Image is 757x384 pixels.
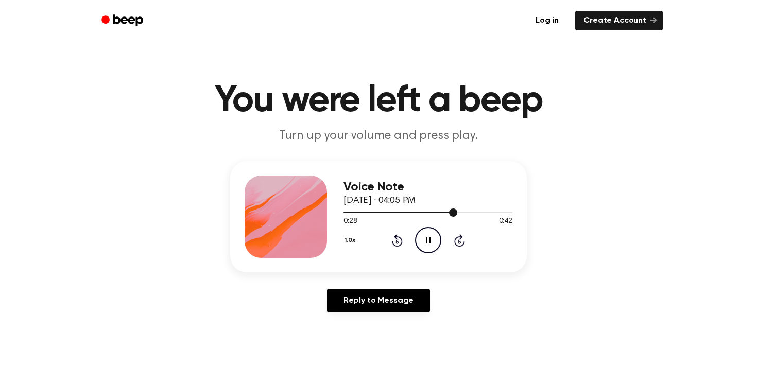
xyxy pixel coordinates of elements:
p: Turn up your volume and press play. [181,128,576,145]
h3: Voice Note [343,180,512,194]
button: 1.0x [343,232,359,249]
a: Beep [94,11,152,31]
a: Create Account [575,11,663,30]
a: Reply to Message [327,289,430,312]
a: Log in [525,9,569,32]
span: 0:28 [343,216,357,227]
h1: You were left a beep [115,82,642,119]
span: [DATE] · 04:05 PM [343,196,416,205]
span: 0:42 [499,216,512,227]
